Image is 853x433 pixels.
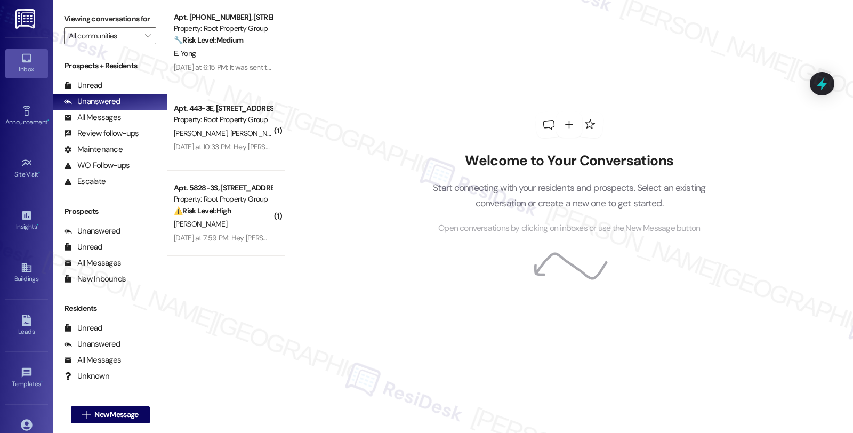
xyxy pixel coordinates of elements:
[64,339,120,350] div: Unanswered
[174,12,272,23] div: Apt. [PHONE_NUMBER], [STREET_ADDRESS]
[145,31,151,40] i: 
[64,128,139,139] div: Review follow-ups
[64,80,102,91] div: Unread
[37,221,38,229] span: •
[64,144,123,155] div: Maintenance
[64,274,126,285] div: New Inbounds
[64,160,130,171] div: WO Follow-ups
[53,206,167,217] div: Prospects
[174,233,653,243] div: [DATE] at 7:59 PM: Hey [PERSON_NAME], we appreciate your text! We'll be back at 11AM to help you ...
[230,129,287,138] span: [PERSON_NAME]
[5,49,48,78] a: Inbox
[417,153,722,170] h2: Welcome to Your Conversations
[174,219,227,229] span: [PERSON_NAME]
[94,409,138,420] span: New Message
[174,35,243,45] strong: 🔧 Risk Level: Medium
[174,103,272,114] div: Apt. 443-3E, [STREET_ADDRESS]
[64,96,120,107] div: Unanswered
[64,176,106,187] div: Escalate
[64,226,120,237] div: Unanswered
[5,206,48,235] a: Insights •
[174,129,230,138] span: [PERSON_NAME]
[53,60,167,71] div: Prospects + Residents
[64,242,102,253] div: Unread
[438,222,700,235] span: Open conversations by clicking on inboxes or use the New Message button
[174,142,724,151] div: [DATE] at 10:33 PM: Hey [PERSON_NAME] and [PERSON_NAME], we appreciate your text! We'll be back a...
[174,23,272,34] div: Property: Root Property Group
[174,114,272,125] div: Property: Root Property Group
[15,9,37,29] img: ResiDesk Logo
[53,303,167,314] div: Residents
[5,154,48,183] a: Site Visit •
[174,206,231,215] strong: ⚠️ Risk Level: High
[64,258,121,269] div: All Messages
[5,311,48,340] a: Leads
[417,180,722,211] p: Start connecting with your residents and prospects. Select an existing conversation or create a n...
[64,112,121,123] div: All Messages
[41,379,43,386] span: •
[174,194,272,205] div: Property: Root Property Group
[69,27,139,44] input: All communities
[38,169,40,177] span: •
[174,182,272,194] div: Apt. 5828-3S, [STREET_ADDRESS][PERSON_NAME]
[64,371,109,382] div: Unknown
[5,364,48,392] a: Templates •
[64,11,156,27] label: Viewing conversations for
[174,49,196,58] span: E. Yong
[64,355,121,366] div: All Messages
[82,411,90,419] i: 
[5,259,48,287] a: Buildings
[47,117,49,124] span: •
[174,62,655,72] div: [DATE] at 6:15 PM: It was sent to the email [EMAIL_ADDRESS][DOMAIN_NAME] at 2:09pm on [DATE]. I w...
[71,406,150,423] button: New Message
[64,323,102,334] div: Unread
